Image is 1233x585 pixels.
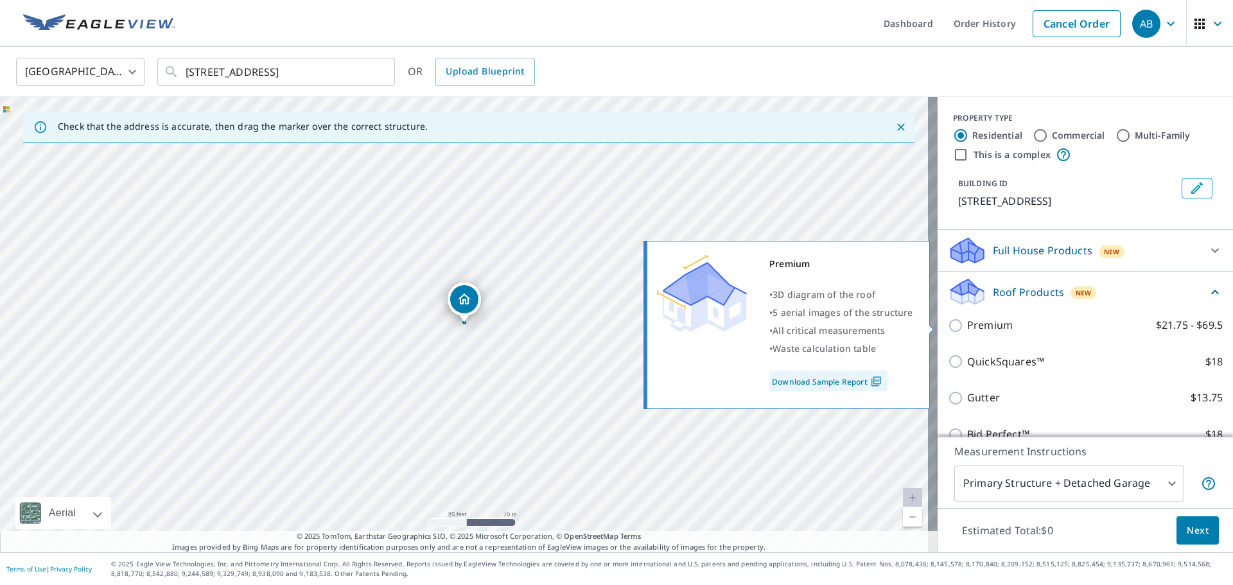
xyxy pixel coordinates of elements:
label: Residential [972,129,1022,142]
div: Dropped pin, building 1, Residential property, 1726 W Broadway St Oviedo, FL 32765 [448,283,481,322]
div: • [769,322,913,340]
div: Full House ProductsNew [948,235,1223,266]
div: Primary Structure + Detached Garage [954,466,1184,502]
div: PROPERTY TYPE [953,112,1218,124]
div: Premium [769,255,913,273]
div: • [769,304,913,322]
div: OR [408,58,535,86]
p: $21.75 - $69.5 [1156,317,1223,333]
a: Terms of Use [6,564,46,573]
a: Current Level 20, Zoom In Disabled [903,488,922,507]
p: Measurement Instructions [954,444,1216,459]
p: QuickSquares™ [967,354,1044,370]
p: Check that the address is accurate, then drag the marker over the correct structure. [58,121,428,132]
div: Aerial [15,497,111,529]
p: Gutter [967,390,1000,406]
span: Your report will include the primary structure and a detached garage if one exists. [1201,476,1216,491]
a: OpenStreetMap [564,531,618,541]
p: Premium [967,317,1013,333]
span: Waste calculation table [773,342,876,354]
label: This is a complex [974,148,1051,161]
p: $18 [1205,426,1223,442]
button: Close [893,119,909,135]
img: Premium [657,255,747,332]
label: Multi-Family [1135,129,1191,142]
input: Search by address or latitude-longitude [186,54,369,90]
p: [STREET_ADDRESS] [958,193,1176,209]
a: Privacy Policy [50,564,92,573]
p: Full House Products [993,243,1092,258]
div: Aerial [45,497,80,529]
span: Next [1187,523,1209,539]
span: New [1104,247,1120,257]
p: | [6,565,92,573]
p: Estimated Total: $0 [952,516,1063,545]
a: Download Sample Report [769,371,888,391]
div: Roof ProductsNew [948,277,1223,307]
div: AB [1132,10,1160,38]
span: © 2025 TomTom, Earthstar Geographics SIO, © 2025 Microsoft Corporation, © [297,531,642,542]
span: All critical measurements [773,324,885,336]
span: New [1076,288,1092,298]
span: 5 aerial images of the structure [773,306,913,319]
p: BUILDING ID [958,178,1008,189]
p: Roof Products [993,284,1064,300]
p: $18 [1205,354,1223,370]
button: Next [1176,516,1219,545]
button: Edit building 1 [1182,178,1212,198]
label: Commercial [1052,129,1105,142]
p: © 2025 Eagle View Technologies, Inc. and Pictometry International Corp. All Rights Reserved. Repo... [111,559,1227,579]
a: Upload Blueprint [435,58,534,86]
div: • [769,340,913,358]
p: Bid Perfect™ [967,426,1029,442]
div: [GEOGRAPHIC_DATA] [16,54,144,90]
img: EV Logo [23,14,175,33]
a: Cancel Order [1033,10,1121,37]
a: Terms [620,531,642,541]
span: 3D diagram of the roof [773,288,875,301]
a: Current Level 20, Zoom Out [903,507,922,527]
img: Pdf Icon [868,376,885,387]
span: Upload Blueprint [446,64,524,80]
div: • [769,286,913,304]
p: $13.75 [1191,390,1223,406]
